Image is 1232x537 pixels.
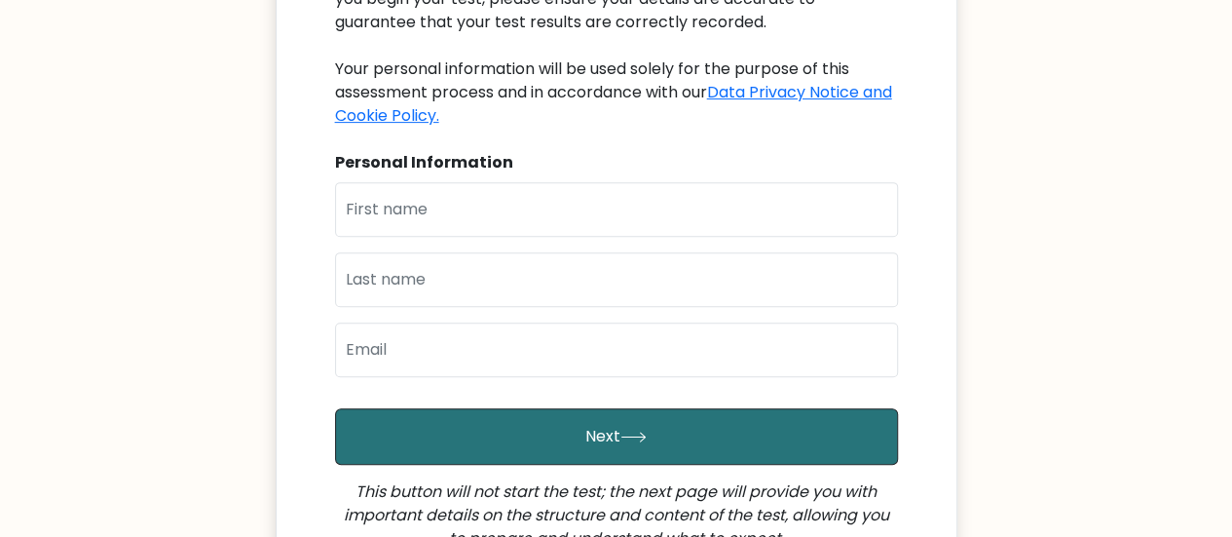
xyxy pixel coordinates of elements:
input: Email [335,323,898,377]
input: First name [335,182,898,237]
button: Next [335,408,898,465]
div: Personal Information [335,151,898,174]
a: Data Privacy Notice and Cookie Policy. [335,81,892,127]
input: Last name [335,252,898,307]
